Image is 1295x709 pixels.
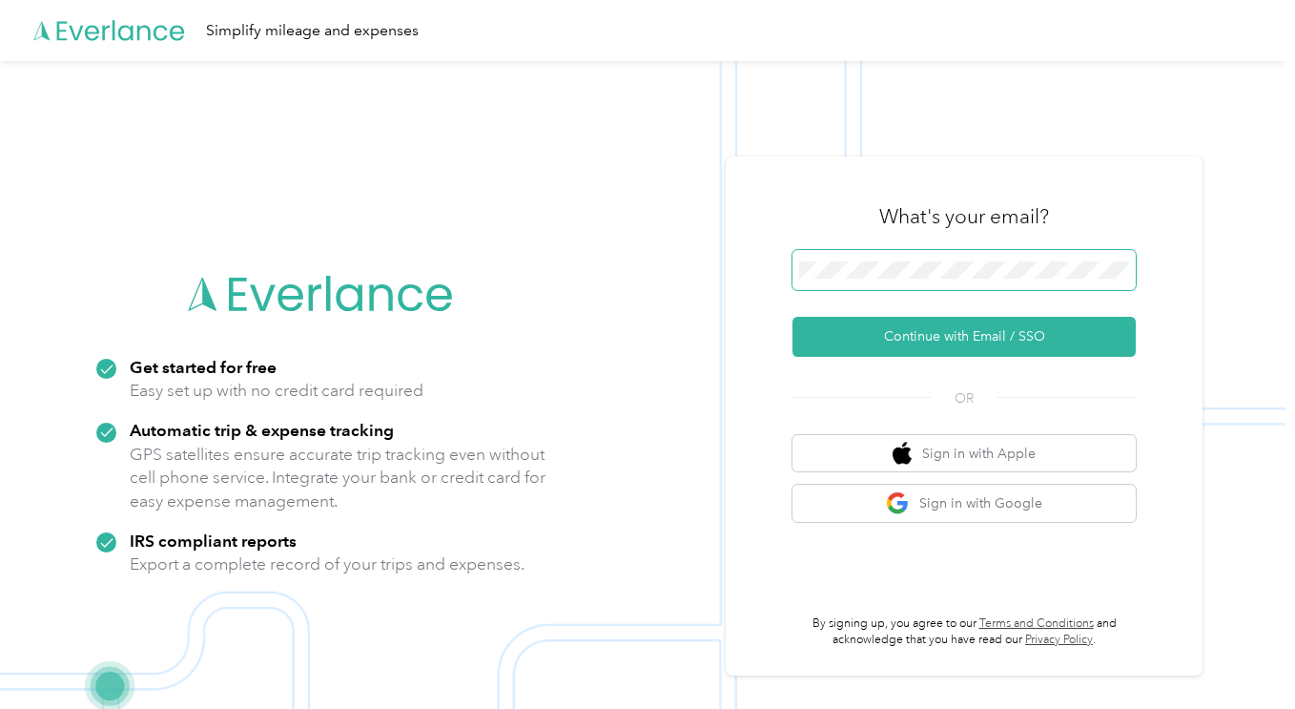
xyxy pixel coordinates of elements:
[792,615,1136,649] p: By signing up, you agree to our and acknowledge that you have read our .
[792,317,1136,357] button: Continue with Email / SSO
[1025,633,1093,647] a: Privacy Policy
[893,442,912,466] img: apple logo
[979,616,1094,631] a: Terms and Conditions
[886,491,910,515] img: google logo
[206,19,419,43] div: Simplify mileage and expenses
[130,443,546,513] p: GPS satellites ensure accurate trip tracking even without cell phone service. Integrate your bank...
[931,388,997,408] span: OR
[130,553,524,576] p: Export a complete record of your trips and expenses.
[130,357,277,377] strong: Get started for free
[130,531,297,551] strong: IRS compliant reports
[792,485,1136,522] button: google logoSign in with Google
[130,420,394,440] strong: Automatic trip & expense tracking
[792,435,1136,472] button: apple logoSign in with Apple
[879,203,1049,230] h3: What's your email?
[130,379,423,403] p: Easy set up with no credit card required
